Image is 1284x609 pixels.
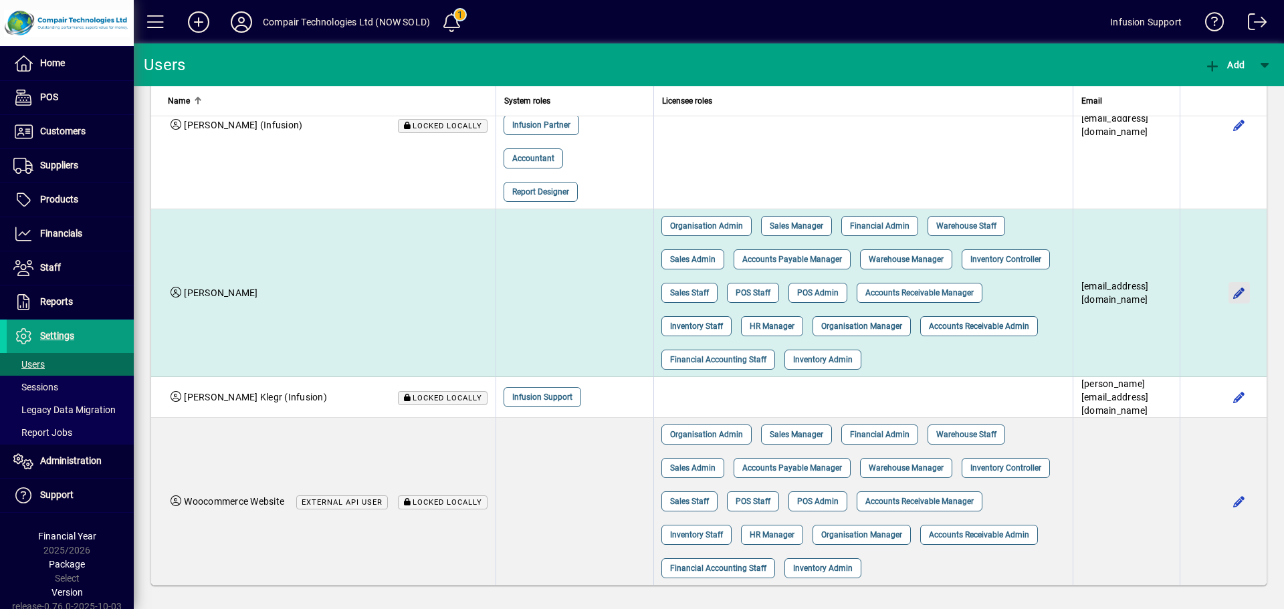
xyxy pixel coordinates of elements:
span: POS [40,92,58,102]
span: Financial Year [38,531,96,541]
span: HR Manager [750,528,794,541]
button: Edit [1228,282,1250,303]
span: Organisation Admin [670,219,743,233]
a: Home [7,47,134,80]
span: Inventory Staff [670,528,723,541]
span: Infusion Partner [512,118,570,132]
span: [PERSON_NAME] (Infusion) [184,120,302,130]
a: Legacy Data Migration [7,398,134,421]
a: Users [7,353,134,376]
a: Staff [7,251,134,285]
span: Warehouse Staff [936,428,996,441]
div: Name [168,94,488,108]
span: Sales Manager [770,428,823,441]
span: Accounts Receivable Manager [865,495,974,508]
span: Accounts Receivable Manager [865,286,974,299]
a: Support [7,479,134,512]
span: Sessions [13,382,58,392]
span: [PERSON_NAME] [184,287,257,298]
a: Customers [7,115,134,148]
span: Warehouse Manager [869,253,944,266]
span: Customers [40,126,86,136]
span: External API user [302,498,383,507]
span: Accountant [512,152,554,165]
span: Email [1081,94,1102,108]
a: Suppliers [7,149,134,182]
a: Report Jobs [7,421,134,444]
span: Accounts Payable Manager [742,461,842,475]
span: Sales Staff [670,495,709,508]
span: Financials [40,228,82,239]
span: Inventory Admin [793,562,853,575]
span: Sales Manager [770,219,823,233]
span: Inventory Admin [793,353,853,366]
span: Locked locally [413,394,482,402]
span: Version [51,587,83,598]
span: Locked locally [413,498,482,507]
span: Settings [40,330,74,341]
span: System roles [504,94,550,108]
span: Legacy Data Migration [13,404,116,415]
span: Inventory Staff [670,320,723,333]
a: Reports [7,285,134,319]
span: Suppliers [40,160,78,170]
div: Compair Technologies Ltd (NOW SOLD) [263,11,430,33]
span: Package [49,559,85,570]
span: Name [168,94,190,108]
span: Financial Admin [850,428,909,441]
div: Users [144,54,201,76]
span: Sales Staff [670,286,709,299]
span: Organisation Manager [821,320,902,333]
span: Report Designer [512,185,569,199]
button: Profile [220,10,263,34]
span: Users [13,359,45,370]
span: Woocommerce Website [184,496,284,507]
span: [PERSON_NAME] Klegr (Infusion) [184,392,327,402]
span: Organisation Admin [670,428,743,441]
span: POS Admin [797,495,839,508]
a: Products [7,183,134,217]
span: Accounts Receivable Admin [929,528,1029,541]
span: Inventory Controller [970,253,1041,266]
span: Administration [40,455,102,466]
span: Staff [40,262,61,273]
span: Accounts Payable Manager [742,253,842,266]
span: POS Admin [797,286,839,299]
span: Organisation Manager [821,528,902,541]
button: Add [177,10,220,34]
span: Add [1204,59,1245,70]
span: Support [40,489,74,500]
span: HR Manager [750,320,794,333]
span: Products [40,194,78,205]
span: Locked locally [413,122,482,130]
span: Infusion Support [512,390,572,404]
a: Knowledge Base [1195,3,1224,46]
span: Financial Accounting Staff [670,353,766,366]
span: Warehouse Staff [936,219,996,233]
span: Sales Admin [670,461,716,475]
span: Financial Admin [850,219,909,233]
span: Accounts Receivable Admin [929,320,1029,333]
a: Sessions [7,376,134,398]
a: Financials [7,217,134,251]
span: Report Jobs [13,427,72,438]
button: Add [1201,53,1248,77]
span: Reports [40,296,73,307]
span: Home [40,57,65,68]
span: Warehouse Manager [869,461,944,475]
button: Edit [1228,491,1250,512]
a: Administration [7,445,134,478]
span: Sales Admin [670,253,716,266]
button: Edit [1228,386,1250,408]
span: [EMAIL_ADDRESS][DOMAIN_NAME] [1081,281,1149,305]
span: Financial Accounting Staff [670,562,766,575]
div: Infusion Support [1110,11,1182,33]
span: POS Staff [736,495,770,508]
span: Inventory Controller [970,461,1041,475]
span: [PERSON_NAME][EMAIL_ADDRESS][DOMAIN_NAME] [1081,378,1149,416]
span: Licensee roles [662,94,712,108]
button: Edit [1228,114,1250,136]
span: POS Staff [736,286,770,299]
a: Logout [1238,3,1267,46]
a: POS [7,81,134,114]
